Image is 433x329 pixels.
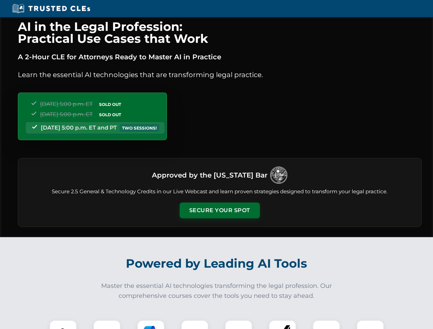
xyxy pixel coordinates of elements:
p: Master the essential AI technologies transforming the legal profession. Our comprehensive courses... [97,281,337,301]
h3: Approved by the [US_STATE] Bar [152,169,267,181]
span: [DATE] 5:00 p.m. ET [40,101,93,107]
p: Learn the essential AI technologies that are transforming legal practice. [18,69,422,80]
img: Trusted CLEs [10,3,92,14]
span: SOLD OUT [97,101,123,108]
h1: AI in the Legal Profession: Practical Use Cases that Work [18,21,422,45]
h2: Powered by Leading AI Tools [27,252,407,276]
p: Secure 2.5 General & Technology Credits in our Live Webcast and learn proven strategies designed ... [26,188,413,196]
p: A 2-Hour CLE for Attorneys Ready to Master AI in Practice [18,51,422,62]
img: Logo [270,167,287,184]
span: [DATE] 5:00 p.m. ET [40,111,93,118]
button: Secure Your Spot [180,203,260,218]
span: SOLD OUT [97,111,123,118]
